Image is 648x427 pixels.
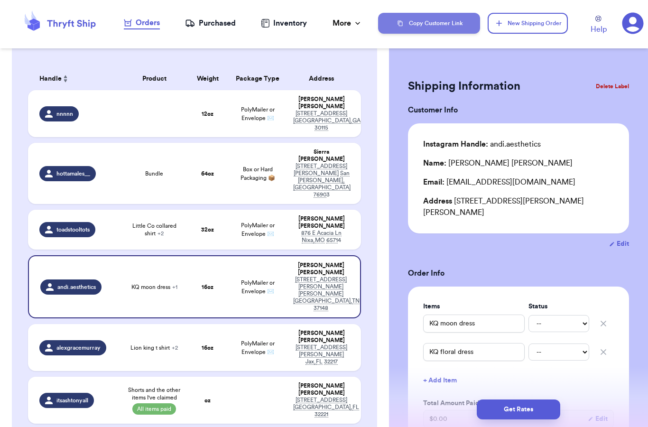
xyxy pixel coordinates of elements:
span: Handle [39,74,62,84]
span: + 2 [172,345,178,351]
div: [PERSON_NAME] [PERSON_NAME] [293,330,350,344]
div: More [333,18,362,29]
span: Name: [423,159,446,167]
span: All items paid [132,403,176,415]
span: hottamales__ [56,170,90,177]
button: Sort ascending [62,73,69,84]
div: [PERSON_NAME] [PERSON_NAME] [423,158,573,169]
div: 3 [293,163,350,198]
div: [STREET_ADDRESS][PERSON_NAME][PERSON_NAME] [423,195,614,218]
span: Bundle [145,170,163,177]
h2: Shipping Information [408,79,520,94]
button: Edit [609,239,629,249]
a: Purchased [185,18,236,29]
span: nnnnn [56,110,73,118]
span: toadstooltots [56,226,90,233]
div: Sierra [PERSON_NAME] [293,149,350,163]
div: [PERSON_NAME] [PERSON_NAME] [293,382,350,397]
span: PolyMailer or Envelope ✉️ [241,107,275,121]
a: Help [591,16,607,35]
span: Lion king t shirt [130,344,178,352]
label: Status [528,302,589,311]
span: PolyMailer or Envelope ✉️ [241,341,275,355]
div: [PERSON_NAME] [PERSON_NAME] [293,96,350,110]
span: Address [423,197,452,205]
span: itsashtonyall [56,397,88,404]
button: Copy Customer Link [378,13,481,34]
a: Inventory [261,18,307,29]
th: Address [287,67,361,90]
strong: 32 oz [201,227,214,232]
span: PolyMailer or Envelope ✉️ [241,280,275,294]
div: Orders [124,17,160,28]
span: Box or Hard Packaging 📦 [241,167,275,181]
th: Product [121,67,187,90]
span: Email: [423,178,444,186]
span: KQ moon dress [131,283,177,291]
div: andi.aesthetics [423,139,541,150]
button: New Shipping Order [488,13,567,34]
h3: Customer Info [408,104,629,116]
span: Little Co collared shirt [127,222,182,237]
div: 4 [293,230,350,244]
span: PolyMailer or Envelope ✉️ [241,223,275,237]
strong: 12 oz [202,111,213,117]
span: Shorts and the other items I've claimed [127,386,182,401]
strong: oz [204,398,211,403]
span: Instagram Handle: [423,140,488,148]
button: Get Rates [477,399,560,419]
span: + 2 [157,231,164,236]
span: alexgracemurray [56,344,101,352]
span: andi.aesthetics [57,283,96,291]
a: Orders [124,17,160,29]
h3: Order Info [408,268,629,279]
span: + 1 [172,284,177,290]
th: Weight [188,67,228,90]
strong: 64 oz [201,171,214,176]
label: Items [423,302,525,311]
div: [PERSON_NAME] [PERSON_NAME] [293,215,350,230]
span: Help [591,24,607,35]
button: + Add Item [419,370,618,391]
strong: 16 oz [202,345,213,351]
th: Package Type [228,67,287,90]
strong: 16 oz [202,284,213,290]
button: Delete Label [592,76,633,97]
div: [EMAIL_ADDRESS][DOMAIN_NAME] [423,176,614,188]
div: [PERSON_NAME] [PERSON_NAME] [293,262,349,276]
